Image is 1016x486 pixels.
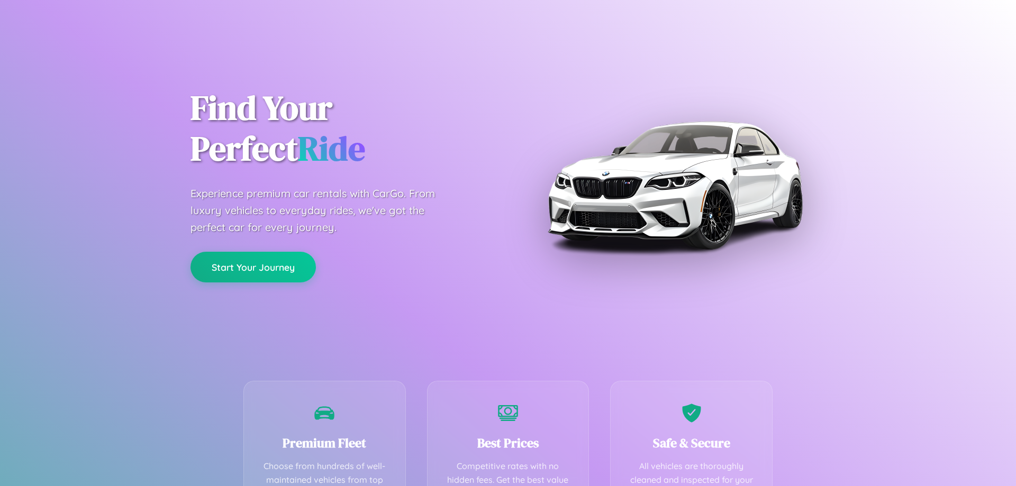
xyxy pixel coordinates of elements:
[542,53,807,317] img: Premium BMW car rental vehicle
[190,88,492,169] h1: Find Your Perfect
[443,434,573,452] h3: Best Prices
[260,434,389,452] h3: Premium Fleet
[627,434,756,452] h3: Safe & Secure
[298,125,365,171] span: Ride
[190,252,316,282] button: Start Your Journey
[190,185,455,236] p: Experience premium car rentals with CarGo. From luxury vehicles to everyday rides, we've got the ...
